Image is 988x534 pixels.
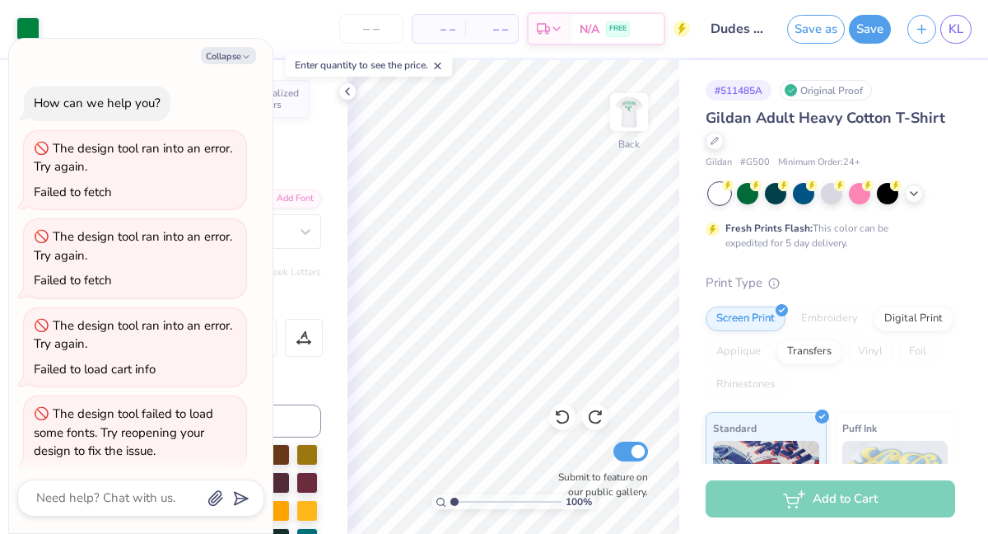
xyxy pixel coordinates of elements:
div: Screen Print [706,307,785,331]
div: The design tool ran into an error. Try again. [34,140,232,176]
button: Save [849,15,891,44]
div: Applique [706,340,771,364]
span: Gildan Adult Heavy Cotton T-Shirt [706,108,945,128]
span: N/A [580,21,599,38]
button: Collapse [201,47,256,64]
div: Digital Print [874,307,953,331]
img: Standard [713,441,819,523]
div: Enter quantity to see the price. [286,54,453,77]
span: Gildan [706,156,732,170]
button: Save as [787,15,845,44]
div: The design tool failed to load some fonts. Try reopening your design to fix the issue. [34,405,213,459]
div: Back [618,137,640,152]
div: Failed to fetch [34,184,112,200]
div: This color can be expedited for 5 day delivery. [725,221,928,251]
span: – – [422,21,455,38]
div: The design tool ran into an error. Try again. [34,317,232,353]
div: Failed to load cart info [34,361,156,377]
span: KL [948,20,963,39]
span: FREE [609,23,627,35]
div: Vinyl [847,340,893,364]
span: – – [475,21,508,38]
label: Submit to feature on our public gallery. [549,470,648,499]
div: Failed to fetch [34,272,112,288]
div: Embroidery [790,307,869,331]
span: Minimum Order: 24 + [778,156,860,170]
strong: Fresh Prints Flash: [725,222,813,235]
a: KL [940,15,972,44]
div: Print Type [706,274,955,293]
img: Puff Ink [842,441,948,523]
div: How can we help you? [34,95,161,111]
span: # G500 [740,156,770,170]
input: – – [339,14,403,44]
div: # 511485A [706,80,771,101]
span: Standard [713,419,757,437]
span: 100 % [566,494,592,509]
div: Transfers [776,340,842,364]
input: Untitled Design [698,12,779,45]
div: Original Proof [780,80,872,101]
img: Back [613,96,645,129]
div: Foil [898,340,937,364]
div: Rhinestones [706,372,785,397]
span: Puff Ink [842,419,877,437]
div: The design tool ran into an error. Try again. [34,228,232,264]
div: Add Font [256,190,321,208]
